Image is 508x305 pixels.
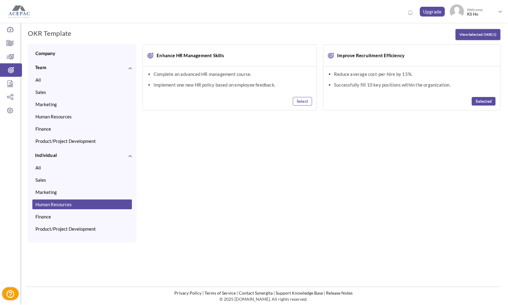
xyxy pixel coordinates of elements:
p: © 2025 [DOMAIN_NAME]. All rights reserved. [26,296,500,302]
li: Complete an advanced HR management course. [154,71,312,77]
li: Successfully fill 10 key positions within the organization. [334,82,495,88]
h1: OKR Template [28,29,71,38]
a: Select [293,97,312,106]
a: Individual [32,152,132,158]
li: Reduce average cost-per-hire by 15%. [334,71,495,77]
button: Human Resources [32,199,132,209]
button: Human Resources [32,112,132,121]
a: Terms of Service [205,290,236,296]
li: Implement one new HR policy based on employee feedback. [154,82,312,88]
button: All [32,75,132,85]
li: | [237,290,238,296]
li: | [202,290,204,296]
a: Team [32,64,132,70]
button: Product/Project Development [32,224,132,234]
button: Company [32,48,132,58]
span: (1) [492,32,496,37]
a: Support Knowledge Base [276,290,323,296]
span: Welcome, [464,4,497,20]
button: All [32,163,132,173]
button: Finance [32,124,132,134]
a: Privacy Policy [174,290,201,296]
a: Photo Welcome,KS Ho [447,2,505,20]
button: Marketing [32,99,132,109]
button: Sales [32,87,132,97]
button: Product/Project Development [32,136,132,146]
a: Upgrade [420,7,445,17]
a: Contact Synergita [239,290,273,296]
li: | [324,290,325,296]
span: KS Ho [467,12,496,17]
span: Team [35,65,46,70]
button: Sales [32,175,132,185]
li: | [274,290,275,296]
img: Logo [7,4,32,19]
span: Improve Recruitment Efficiency [334,52,405,58]
a: Notifications [405,8,415,18]
span: Individual [35,152,57,158]
img: Photo [450,4,464,19]
button: Finance [32,212,132,221]
button: Marketing [32,187,132,197]
a: View Selected OKR [455,29,500,40]
a: Release Notes [326,290,353,296]
span: Enhance HR Management Skills [154,52,224,58]
a: Selected [472,97,495,106]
